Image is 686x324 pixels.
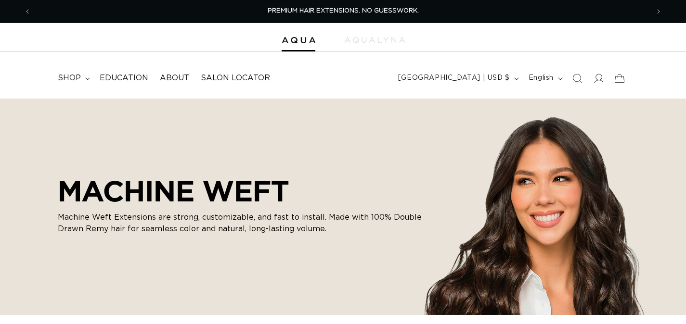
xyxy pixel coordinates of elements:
span: shop [58,73,81,83]
h2: MACHINE WEFT [58,174,424,208]
span: [GEOGRAPHIC_DATA] | USD $ [398,73,510,83]
a: Education [94,67,154,89]
a: Salon Locator [195,67,276,89]
a: About [154,67,195,89]
button: Previous announcement [17,2,38,21]
span: Salon Locator [201,73,270,83]
summary: Search [567,68,588,89]
button: Next announcement [648,2,669,21]
span: PREMIUM HAIR EXTENSIONS. NO GUESSWORK. [268,8,419,14]
summary: shop [52,67,94,89]
button: [GEOGRAPHIC_DATA] | USD $ [392,69,523,87]
span: English [529,73,554,83]
img: aqualyna.com [345,37,405,43]
button: English [523,69,567,87]
p: Machine Weft Extensions are strong, customizable, and fast to install. Made with 100% Double Draw... [58,212,424,235]
span: Education [100,73,148,83]
img: Aqua Hair Extensions [282,37,315,44]
span: About [160,73,189,83]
